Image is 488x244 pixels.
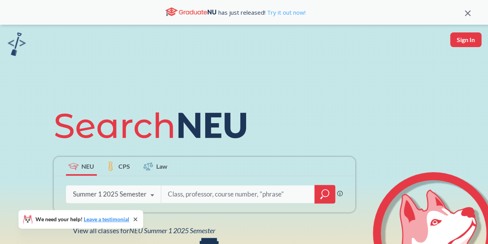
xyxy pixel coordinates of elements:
span: View all classes for [73,226,215,235]
a: Try it out now! [265,8,306,16]
span: Law [156,162,167,171]
img: sandbox logo [8,32,26,56]
span: NEU Summer 1 2025 Semester [129,226,215,235]
div: magnifying glass [314,185,335,203]
span: has just released! [218,8,306,17]
a: Leave a testimonial [84,216,129,222]
span: NEU [81,162,94,171]
input: Class, professor, course number, "phrase" [167,186,309,202]
div: Summer 1 2025 Semester [73,190,147,198]
button: Sign In [450,32,481,47]
svg: magnifying glass [320,189,329,200]
span: CPS [118,162,130,171]
span: We need your help! [35,217,129,222]
a: sandbox logo [8,32,26,58]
